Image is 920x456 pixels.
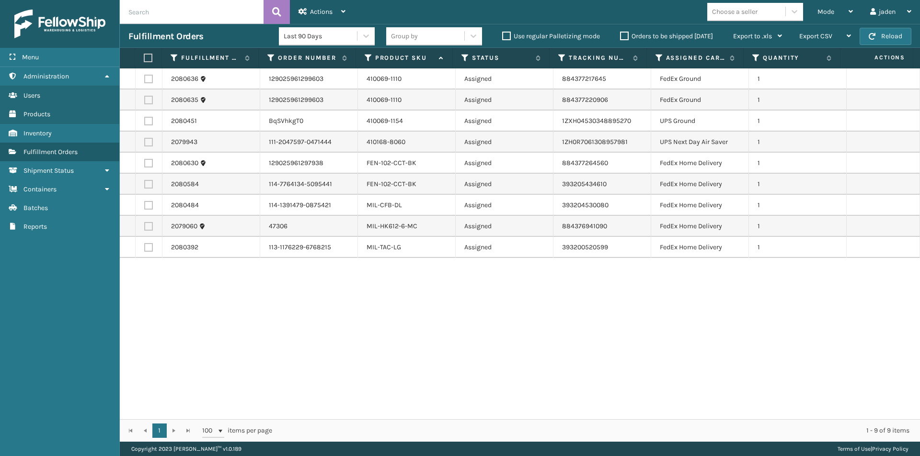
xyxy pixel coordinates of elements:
td: FedEx Ground [651,89,749,111]
td: Assigned [456,216,553,237]
span: Menu [22,53,39,61]
td: 129025961297938 [260,153,358,174]
label: Order Number [278,54,337,62]
a: 2080636 [171,74,198,84]
a: MIL-TAC-LG [367,243,401,251]
div: Group by [391,31,418,41]
span: Fulfillment Orders [23,148,78,156]
span: Users [23,91,40,100]
td: Assigned [456,68,553,89]
td: 1 [749,174,847,195]
td: BqSVhkgT0 [260,111,358,132]
span: Products [23,110,50,118]
td: 1 [749,216,847,237]
td: Assigned [456,237,553,258]
td: 114-1391479-0875421 [260,195,358,216]
td: FedEx Home Delivery [651,237,749,258]
td: FedEx Home Delivery [651,216,749,237]
td: 114-7764134-5095441 [260,174,358,195]
a: 410069-1110 [367,75,402,83]
td: Assigned [456,174,553,195]
a: 1ZXH04530348895270 [562,117,631,125]
h3: Fulfillment Orders [128,31,203,42]
span: Containers [23,185,57,193]
a: 884376941090 [562,222,607,230]
a: 393205434610 [562,180,607,188]
td: UPS Ground [651,111,749,132]
span: Export CSV [799,32,832,40]
td: 129025961299603 [260,89,358,111]
label: Use regular Palletizing mode [502,32,600,40]
td: Assigned [456,153,553,174]
span: 100 [202,426,217,435]
a: 2080630 [171,158,198,168]
label: Fulfillment Order Id [181,54,240,62]
td: 129025961299603 [260,68,358,89]
span: Batches [23,204,48,212]
td: Assigned [456,195,553,216]
span: items per page [202,423,272,438]
td: FedEx Ground [651,68,749,89]
a: 2080484 [171,200,199,210]
a: 2080635 [171,95,198,105]
span: Inventory [23,129,52,137]
a: MIL-HK612-6-MC [367,222,417,230]
td: Assigned [456,111,553,132]
a: 410069-1110 [367,96,402,104]
a: 410069-1154 [367,117,403,125]
a: FEN-102-CCT-BK [367,180,416,188]
td: 1 [749,68,847,89]
td: 1 [749,237,847,258]
label: Product SKU [375,54,434,62]
td: 1 [749,89,847,111]
a: Privacy Policy [872,445,908,452]
div: Choose a seller [712,7,758,17]
a: 2080392 [171,243,198,252]
span: Export to .xls [733,32,772,40]
td: UPS Next Day Air Saver [651,132,749,153]
a: 393204530080 [562,201,609,209]
td: 47306 [260,216,358,237]
a: 2079060 [171,222,197,231]
div: | [838,442,908,456]
span: Reports [23,222,47,231]
td: FedEx Home Delivery [651,174,749,195]
span: Actions [310,8,333,16]
p: Copyright 2023 [PERSON_NAME]™ v 1.0.189 [131,442,241,456]
label: Assigned Carrier Service [666,54,725,62]
span: Administration [23,72,69,80]
span: Shipment Status [23,167,74,175]
a: 884377220906 [562,96,608,104]
a: MIL-CFB-DL [367,201,402,209]
button: Reload [860,28,911,45]
span: Actions [843,50,911,66]
label: Status [472,54,531,62]
a: 1 [152,423,167,438]
td: FedEx Home Delivery [651,153,749,174]
a: FEN-102-CCT-BK [367,159,416,167]
label: Tracking Number [569,54,628,62]
a: 1ZH0R7061308957981 [562,138,628,146]
span: Mode [817,8,834,16]
a: Terms of Use [838,445,871,452]
div: Last 90 Days [284,31,358,41]
img: logo [14,10,105,38]
a: 410168-8060 [367,138,405,146]
a: 2080584 [171,179,199,189]
td: Assigned [456,89,553,111]
td: 1 [749,111,847,132]
td: Assigned [456,132,553,153]
label: Quantity [763,54,822,62]
td: 111-2047597-0471444 [260,132,358,153]
td: 1 [749,132,847,153]
td: 113-1176229-6768215 [260,237,358,258]
td: 1 [749,153,847,174]
a: 393200520599 [562,243,608,251]
a: 884377217645 [562,75,606,83]
div: 1 - 9 of 9 items [286,426,909,435]
a: 884377264560 [562,159,608,167]
td: 1 [749,195,847,216]
label: Orders to be shipped [DATE] [620,32,713,40]
td: FedEx Home Delivery [651,195,749,216]
a: 2080451 [171,116,197,126]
